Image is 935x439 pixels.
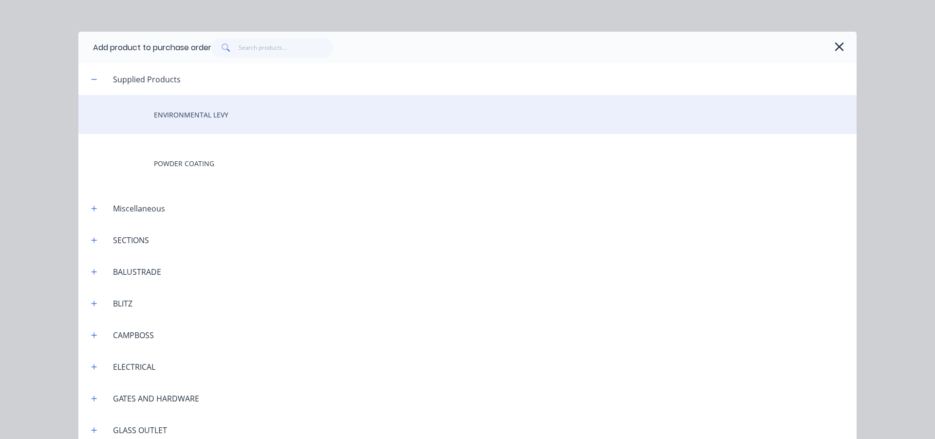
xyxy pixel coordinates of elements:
[105,203,173,214] div: Miscellaneous
[105,298,140,309] div: BLITZ
[105,234,157,246] div: SECTIONS
[239,38,334,57] input: Search products...
[105,329,162,341] div: CAMPBOSS
[105,393,207,404] div: GATES AND HARDWARE
[105,424,175,436] div: GLASS OUTLET
[105,74,188,85] div: Supplied Products
[93,42,211,54] div: Add product to purchase order
[105,361,163,373] div: ELECTRICAL
[105,266,169,278] div: BALUSTRADE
